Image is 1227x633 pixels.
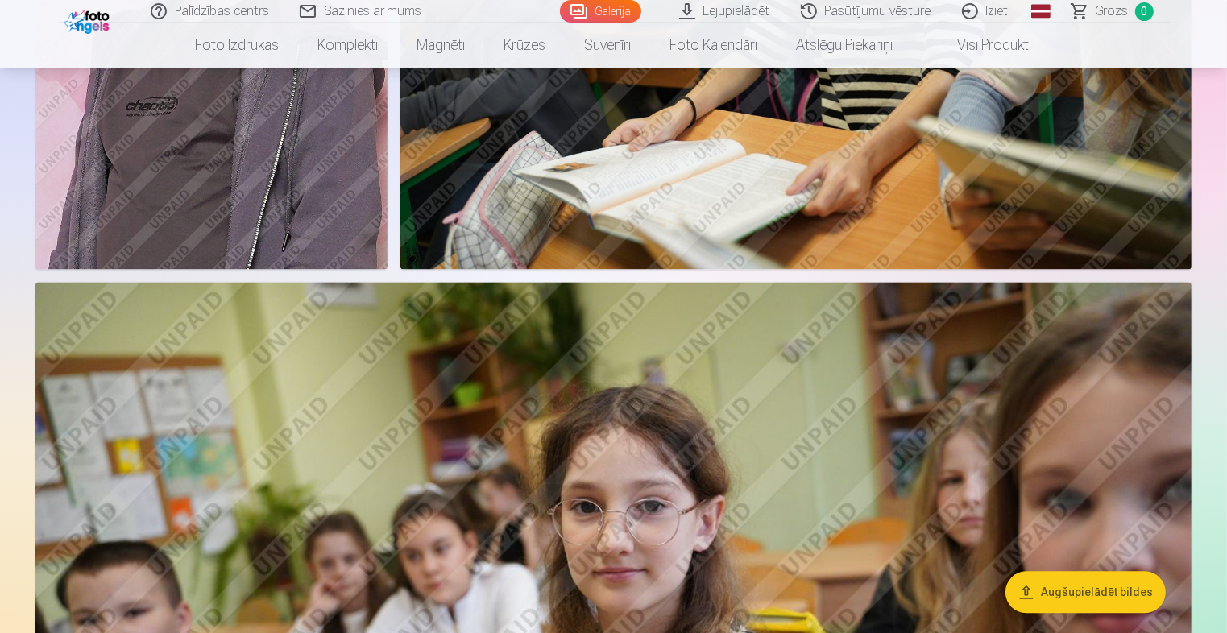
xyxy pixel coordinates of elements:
a: Komplekti [299,23,398,68]
a: Visi produkti [913,23,1051,68]
button: Augšupielādēt bildes [1005,572,1166,614]
span: Grozs [1096,2,1129,21]
span: 0 [1135,2,1154,21]
a: Foto kalendāri [651,23,777,68]
a: Foto izdrukas [176,23,299,68]
a: Suvenīri [566,23,651,68]
img: /fa4 [64,6,114,34]
a: Atslēgu piekariņi [777,23,913,68]
a: Krūzes [485,23,566,68]
a: Magnēti [398,23,485,68]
